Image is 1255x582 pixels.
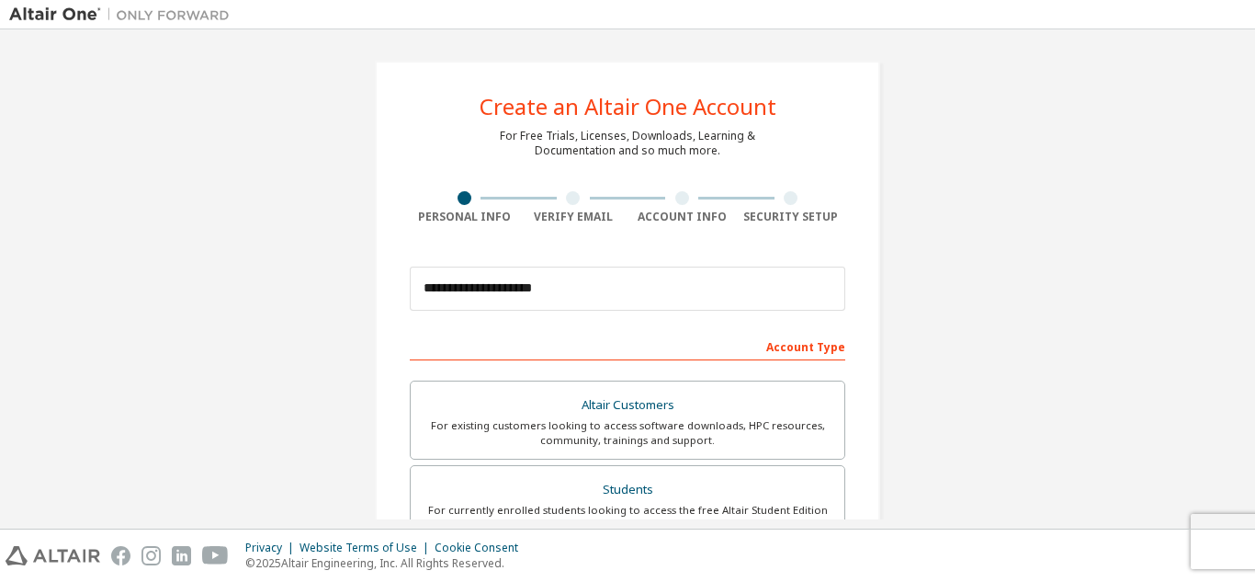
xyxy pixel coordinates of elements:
[519,210,628,224] div: Verify Email
[627,210,737,224] div: Account Info
[422,418,833,448] div: For existing customers looking to access software downloads, HPC resources, community, trainings ...
[202,546,229,565] img: youtube.svg
[111,546,130,565] img: facebook.svg
[245,541,300,555] div: Privacy
[9,6,239,24] img: Altair One
[737,210,846,224] div: Security Setup
[141,546,161,565] img: instagram.svg
[422,393,833,418] div: Altair Customers
[422,503,833,532] div: For currently enrolled students looking to access the free Altair Student Edition bundle and all ...
[435,541,529,555] div: Cookie Consent
[422,477,833,503] div: Students
[245,555,529,571] p: © 2025 Altair Engineering, Inc. All Rights Reserved.
[300,541,435,555] div: Website Terms of Use
[6,546,100,565] img: altair_logo.svg
[172,546,191,565] img: linkedin.svg
[500,129,755,158] div: For Free Trials, Licenses, Downloads, Learning & Documentation and so much more.
[410,210,519,224] div: Personal Info
[410,331,845,360] div: Account Type
[480,96,776,118] div: Create an Altair One Account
